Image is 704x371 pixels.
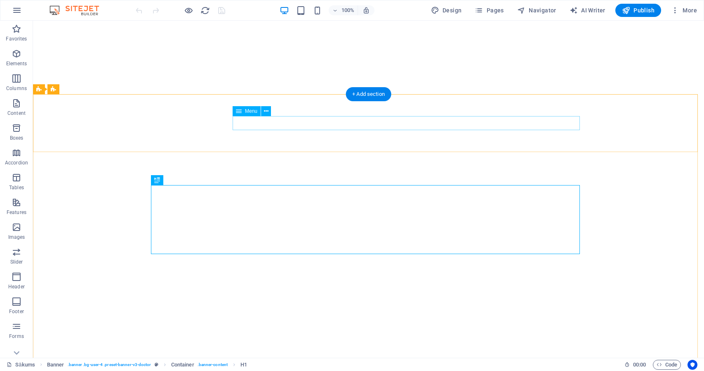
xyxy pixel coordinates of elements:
[9,308,24,315] p: Footer
[475,6,504,14] span: Pages
[245,109,257,114] span: Menu
[10,135,24,141] p: Boxes
[566,4,609,17] button: AI Writer
[471,4,507,17] button: Pages
[7,209,26,216] p: Features
[6,60,27,67] p: Elements
[47,360,64,370] span: Click to select. Double-click to edit
[428,4,465,17] div: Design (Ctrl+Alt+Y)
[68,360,151,370] span: . banner .bg-user-4 .preset-banner-v3-doctor
[200,6,210,15] i: Reload page
[198,360,228,370] span: . banner-content
[155,362,158,367] i: This element is a customizable preset
[47,360,247,370] nav: breadcrumb
[671,6,697,14] span: More
[622,6,655,14] span: Publish
[517,6,556,14] span: Navigator
[346,87,391,101] div: + Add section
[653,360,681,370] button: Code
[47,5,109,15] img: Editor Logo
[6,36,27,42] p: Favorites
[184,5,193,15] button: Click here to leave preview mode and continue editing
[7,110,26,117] p: Content
[7,360,35,370] a: Click to cancel selection. Double-click to open Pages
[9,333,24,340] p: Forms
[240,360,247,370] span: Click to select. Double-click to edit
[615,4,661,17] button: Publish
[200,5,210,15] button: reload
[688,360,697,370] button: Usercentrics
[431,6,462,14] span: Design
[639,361,640,368] span: :
[657,360,677,370] span: Code
[8,234,25,240] p: Images
[570,6,605,14] span: AI Writer
[624,360,646,370] h6: Session time
[514,4,560,17] button: Navigator
[329,5,358,15] button: 100%
[363,7,370,14] i: On resize automatically adjust zoom level to fit chosen device.
[8,283,25,290] p: Header
[633,360,646,370] span: 00 00
[6,85,27,92] p: Columns
[668,4,700,17] button: More
[5,159,28,166] p: Accordion
[341,5,354,15] h6: 100%
[9,184,24,191] p: Tables
[10,259,23,265] p: Slider
[171,360,194,370] span: Click to select. Double-click to edit
[428,4,465,17] button: Design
